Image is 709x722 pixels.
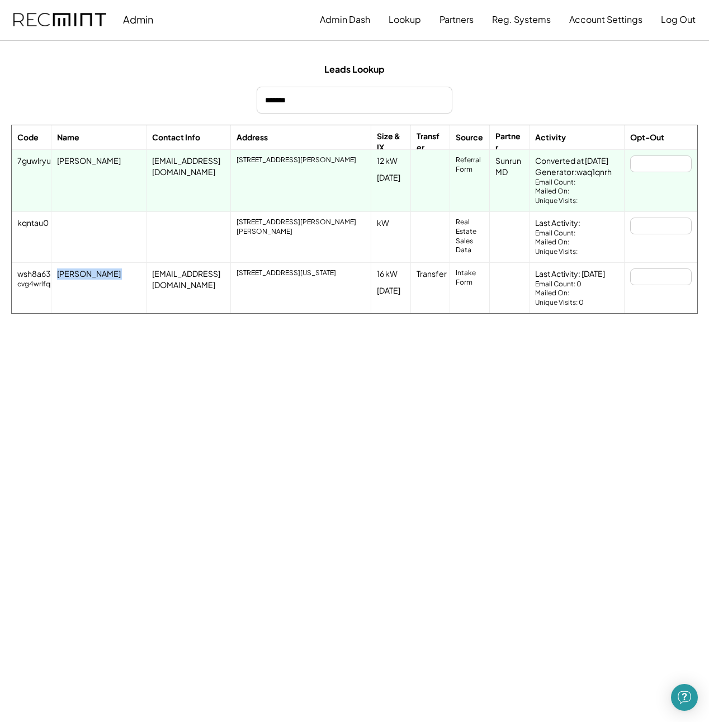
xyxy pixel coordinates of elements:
div: Source [456,132,483,143]
div: Email Count: Mailed On: Unique Visits: [535,229,578,257]
div: Transfer [417,131,445,153]
div: 12 kW [377,155,398,167]
div: Partner [495,131,523,153]
div: [PERSON_NAME] [57,155,121,167]
div: Open Intercom Messenger [671,684,698,711]
a: waq1qnrh [576,167,612,177]
div: Last Activity: [535,218,580,229]
div: wsh8a63 [17,268,51,280]
div: [EMAIL_ADDRESS][DOMAIN_NAME] [152,268,225,290]
div: Address [237,132,268,143]
img: recmint-logotype%403x.png [13,13,106,27]
button: Admin Dash [320,8,370,31]
div: Name [57,132,79,143]
div: Last Activity: [DATE] [535,268,605,280]
button: Partners [439,8,474,31]
div: Email Count: 0 Mailed On: Unique Visits: 0 [535,280,584,308]
div: kqntau0 [17,218,49,229]
div: Size & IX [377,131,405,153]
div: [STREET_ADDRESS][US_STATE] [237,268,336,278]
div: 7guwlryuq4tpp5ywwv5l [17,155,106,167]
div: Opt-Out [630,132,664,143]
div: cvg4wrlfqpkt6jy5y2p7 [17,280,90,289]
div: [STREET_ADDRESS][PERSON_NAME] [237,155,356,165]
div: Sunrun MD [495,155,523,177]
div: Admin [123,13,153,26]
div: Intake Form [456,268,484,287]
div: [EMAIL_ADDRESS][DOMAIN_NAME] [152,155,225,177]
div: Activity [535,132,566,143]
button: Lookup [389,8,421,31]
button: Account Settings [569,8,642,31]
div: kW [377,218,389,229]
div: Code [17,132,39,143]
div: [PERSON_NAME] [57,268,121,280]
button: Reg. Systems [492,8,551,31]
div: [DATE] [377,172,400,183]
div: Referral Form [456,155,484,174]
div: Converted at [DATE] Generator: [535,155,612,177]
div: Email Count: Mailed On: Unique Visits: [535,178,578,206]
div: Transfer [417,268,447,280]
div: Contact Info [152,132,200,143]
button: Log Out [661,8,696,31]
div: 16 kW [377,268,398,280]
div: Real Estate Sales Data [456,218,484,255]
div: Leads Lookup [324,63,385,75]
div: [STREET_ADDRESS][PERSON_NAME][PERSON_NAME] [237,218,365,237]
div: [DATE] [377,285,400,296]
